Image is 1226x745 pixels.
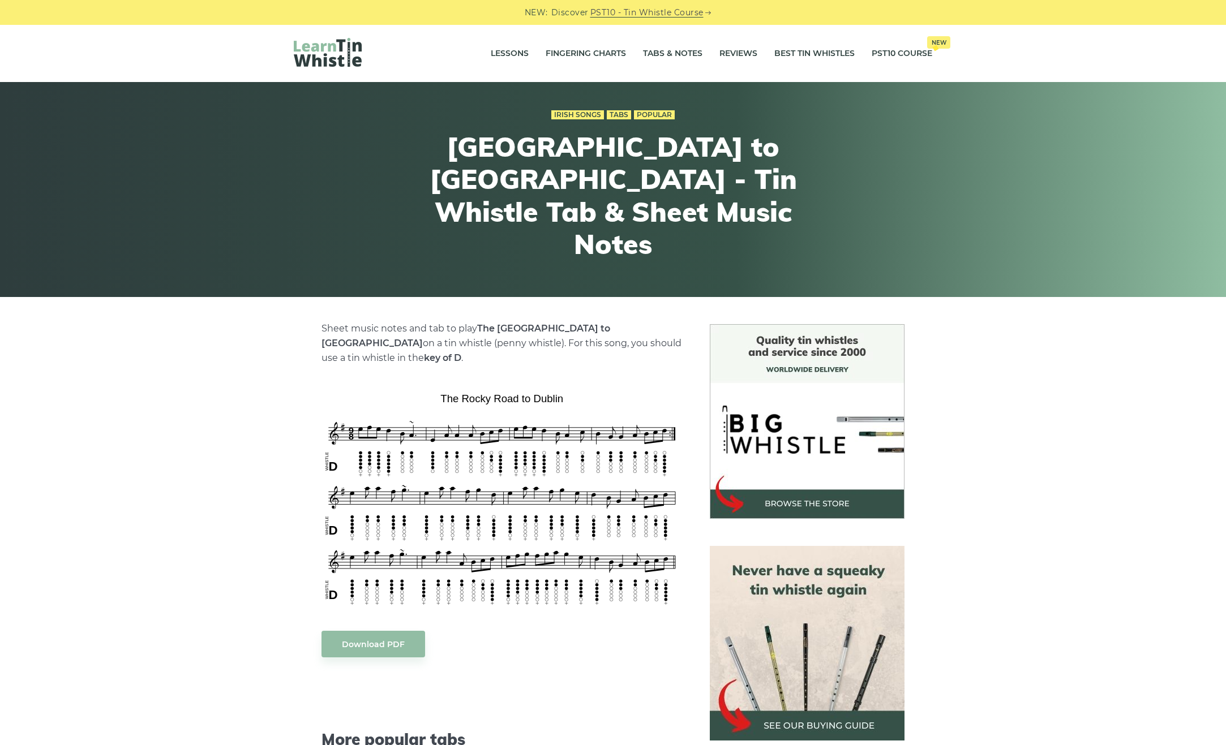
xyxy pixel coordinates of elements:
[927,36,950,49] span: New
[405,131,821,261] h1: [GEOGRAPHIC_DATA] to [GEOGRAPHIC_DATA] - Tin Whistle Tab & Sheet Music Notes
[294,38,362,67] img: LearnTinWhistle.com
[607,110,631,119] a: Tabs
[321,321,683,365] p: Sheet music notes and tab to play on a tin whistle (penny whistle). For this song, you should use...
[424,352,461,363] strong: key of D
[546,40,626,68] a: Fingering Charts
[872,40,932,68] a: PST10 CourseNew
[710,324,905,519] img: BigWhistle Tin Whistle Store
[551,110,604,119] a: Irish Songs
[321,631,425,657] a: Download PDF
[634,110,675,119] a: Popular
[643,40,702,68] a: Tabs & Notes
[719,40,757,68] a: Reviews
[774,40,855,68] a: Best Tin Whistles
[321,389,683,608] img: The Rocky Road to Dublin Tin Whistle Tabs & Sheet Music
[491,40,529,68] a: Lessons
[710,546,905,740] img: tin whistle buying guide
